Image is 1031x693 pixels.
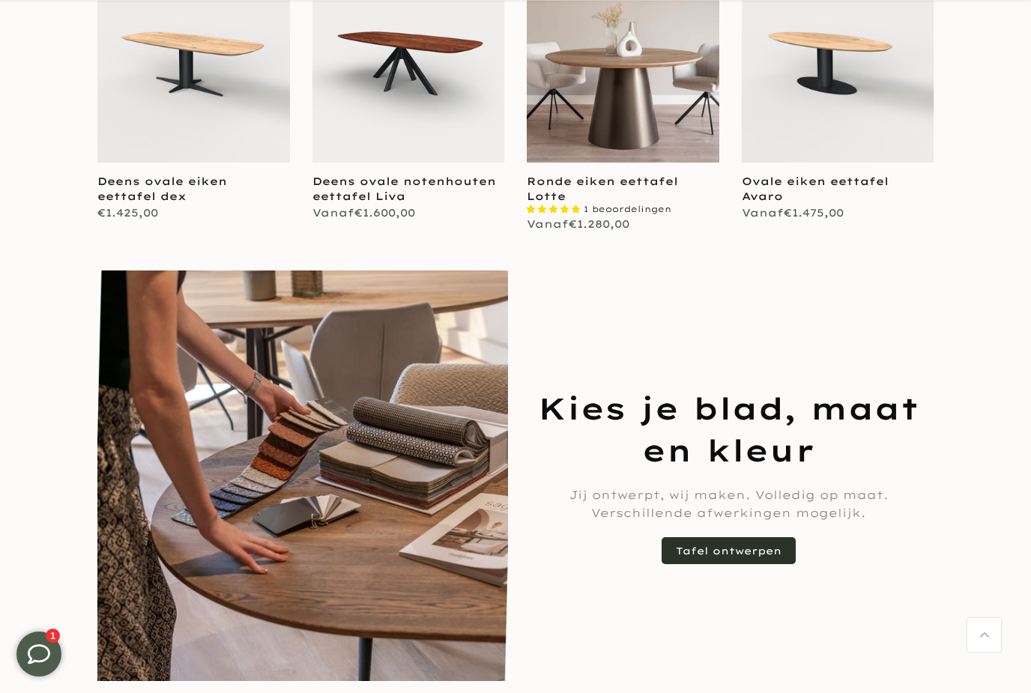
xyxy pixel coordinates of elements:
iframe: toggle-frame [1,617,76,692]
div: €1.600,00 [312,203,505,222]
a: Deens ovale notenhouten eettafel Liva [312,174,496,202]
div: €1.475,00 [742,203,934,222]
h3: Kies je blad, maat en kleur [530,387,926,471]
a: Terug naar boven [967,618,1001,652]
div: €1.425,00 [97,203,290,222]
span: 5.00 stars [527,203,584,214]
span: Vanaf [312,205,354,219]
p: Jij ontwerpt, wij maken. Volledig op maat. Verschillende afwerkingen mogelijk. [530,486,926,522]
a: Ovale eiken eettafel Avaro [742,174,889,202]
span: Vanaf [527,217,569,231]
a: Deens ovale eiken eettafel dex [97,174,227,202]
a: Ronde eiken eettafel Lotte [527,174,678,202]
div: €1.280,00 [527,215,719,234]
a: Tafel ontwerpen [662,537,796,564]
span: Vanaf [742,205,784,219]
span: 1 beoordelingen [584,203,671,214]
